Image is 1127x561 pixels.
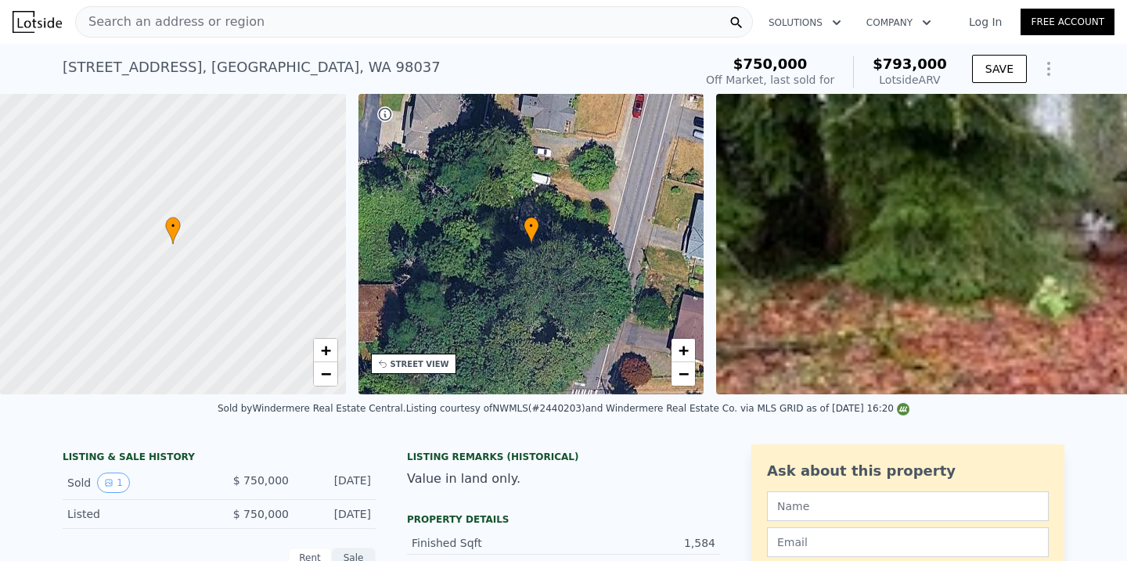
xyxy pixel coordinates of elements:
span: $ 750,000 [233,508,289,520]
span: $793,000 [873,56,947,72]
img: NWMLS Logo [897,403,909,415]
button: Company [854,9,944,37]
div: • [524,217,539,244]
a: Free Account [1021,9,1114,35]
div: • [165,217,181,244]
input: Name [767,491,1049,521]
div: Sold by Windermere Real Estate Central . [218,403,406,414]
div: [DATE] [301,473,371,493]
div: Value in land only. [407,469,720,488]
div: Sold [67,473,207,493]
div: Listed [67,506,207,522]
div: STREET VIEW [391,358,449,370]
a: Zoom in [672,339,695,362]
span: • [524,219,539,233]
button: Solutions [756,9,854,37]
button: Show Options [1033,53,1064,85]
span: • [165,219,181,233]
span: + [679,340,689,360]
img: Lotside [13,11,62,33]
span: $ 750,000 [233,474,289,487]
div: LISTING & SALE HISTORY [63,451,376,466]
button: SAVE [972,55,1027,83]
span: + [320,340,330,360]
span: $750,000 [733,56,808,72]
div: Ask about this property [767,460,1049,482]
div: [DATE] [301,506,371,522]
div: Listing Remarks (Historical) [407,451,720,463]
div: 1,584 [563,535,715,551]
a: Zoom out [672,362,695,386]
span: − [679,364,689,383]
div: Finished Sqft [412,535,563,551]
div: Off Market, last sold for [706,72,834,88]
div: [STREET_ADDRESS] , [GEOGRAPHIC_DATA] , WA 98037 [63,56,441,78]
span: Search an address or region [76,13,265,31]
div: Listing courtesy of NWMLS (#2440203) and Windermere Real Estate Co. via MLS GRID as of [DATE] 16:20 [406,403,909,414]
span: − [320,364,330,383]
a: Zoom out [314,362,337,386]
input: Email [767,527,1049,557]
a: Zoom in [314,339,337,362]
div: Lotside ARV [873,72,947,88]
div: Property details [407,513,720,526]
button: View historical data [97,473,130,493]
a: Log In [950,14,1021,30]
